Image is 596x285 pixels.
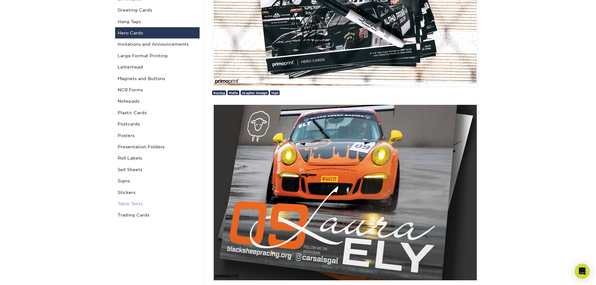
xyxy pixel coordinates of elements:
[115,27,200,38] a: Hero Cards
[212,90,226,95] a: Racing
[271,91,278,95] span: 16pt
[213,91,225,95] span: Racing
[575,264,590,279] div: Open Intercom Messenger
[241,90,269,95] a: Graphic Design
[115,118,200,130] a: Postcards
[115,187,200,198] a: Stickers
[115,16,200,27] a: Hang Tags
[115,73,200,84] a: Magnets and Buttons
[115,84,200,95] a: NCR Forms
[115,130,200,141] a: Posters
[115,50,200,61] a: Large Format Printing
[115,209,200,221] a: Trading Cards
[115,107,200,118] a: Plastic Cards
[212,103,478,282] img: Hero Cards
[242,91,267,95] span: Graphic Design
[270,90,280,95] a: 16pt
[115,164,200,175] a: Sell Sheets
[115,152,200,164] a: Roll Labels
[115,175,200,186] a: Signs
[229,91,238,95] span: Matte
[115,38,200,50] a: Invitations and Announcements
[115,198,200,209] a: Table Tents
[115,61,200,73] a: Letterhead
[115,4,200,16] a: Greeting Cards
[115,141,200,152] a: Presentation Folders
[115,95,200,107] a: Notepads
[227,90,239,95] a: Matte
